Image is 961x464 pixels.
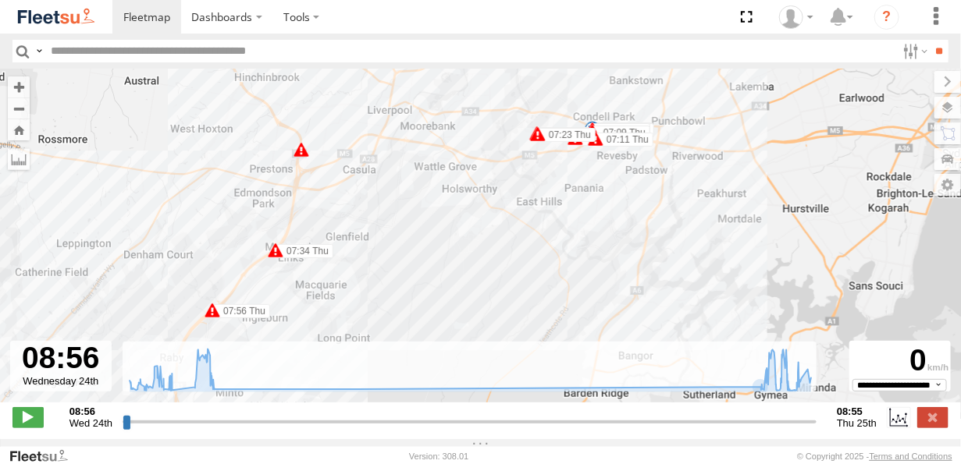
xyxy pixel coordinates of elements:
button: Zoom Home [8,119,30,140]
i: ? [874,5,899,30]
button: Zoom in [8,76,30,97]
label: 07:23 Thu [538,128,596,142]
div: Version: 308.01 [409,452,468,461]
strong: 08:56 [69,406,112,417]
button: Zoom out [8,97,30,119]
label: 07:11 Thu [596,133,653,147]
div: 6 [294,142,309,158]
label: 07:09 Thu [593,126,650,140]
label: 07:34 Thu [276,244,333,258]
label: Search Filter Options [897,40,931,62]
label: Play/Stop [12,407,44,427]
div: © Copyright 2025 - [797,452,952,461]
a: Visit our Website [9,448,80,464]
label: 16:55 Wed [593,122,653,136]
div: 0 [852,343,949,378]
div: Adrian Singleton [774,5,819,29]
span: Thu 25th Sep 2025 [837,417,877,429]
a: Terms and Conditions [870,452,952,461]
label: 07:56 Thu [212,304,270,318]
label: Close [917,407,949,427]
label: Search Query [33,40,45,62]
strong: 08:55 [837,406,877,417]
label: 11:49 Wed [537,127,598,141]
label: 06:57 Thu [593,123,650,137]
label: 17:16 Wed [593,123,654,137]
img: fleetsu-logo-horizontal.svg [16,6,97,27]
label: Measure [8,148,30,170]
span: Wed 24th Sep 2025 [69,417,112,429]
label: Map Settings [934,174,961,196]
